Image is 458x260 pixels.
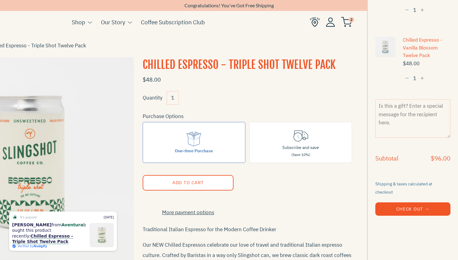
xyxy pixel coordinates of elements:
a: Coffee Subscription Club [141,18,205,27]
a: Chilled Espresso - Vanilla Blossom Twelve Pack [403,36,450,59]
img: Find Us [310,17,320,27]
input: quantity [403,5,426,16]
h1: Chilled Espresso - Triple Shot Twelve Pack [143,57,352,73]
button: Check Out → [375,202,450,216]
span: (Save 10%) [291,152,310,157]
a: 2 [341,19,352,26]
img: cart [341,17,352,27]
h4: Subtotal [375,155,398,161]
span: 2 [349,17,354,22]
div: One-time Purchase [175,147,213,154]
input: quantity [403,73,426,84]
span: $48.00 [403,59,450,68]
small: Shipping & taxes calculated at checkout [375,181,432,195]
p: Traditional Italian Espresso for the Modern Coffee Drinker [143,224,352,235]
a: Our Story [101,18,125,27]
span: $48.00 [143,76,161,83]
img: Account [326,17,335,27]
a: Shop [72,18,85,27]
h4: $96.00 [431,155,450,161]
legend: Purchase Options [143,112,184,120]
button: Add to Cart [143,175,234,191]
span: Subscribe and save [282,145,319,150]
label: Quantity [143,94,162,101]
iframe: PayPal-paypal [375,225,450,242]
span: Add to Cart [172,180,204,185]
a: More payment options [143,208,234,217]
